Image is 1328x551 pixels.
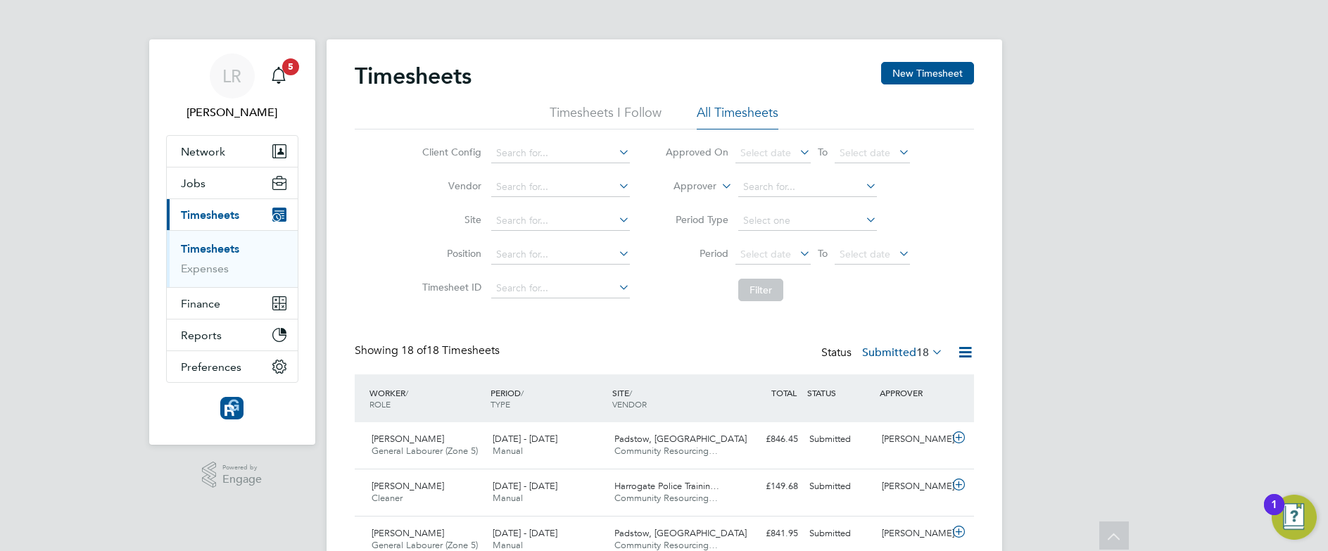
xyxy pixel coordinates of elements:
[876,380,949,405] div: APPROVER
[418,281,481,293] label: Timesheet ID
[181,360,241,374] span: Preferences
[697,104,778,129] li: All Timesheets
[493,433,557,445] span: [DATE] - [DATE]
[181,145,225,158] span: Network
[876,475,949,498] div: [PERSON_NAME]
[418,247,481,260] label: Position
[840,146,890,159] span: Select date
[731,428,804,451] div: £846.45
[876,428,949,451] div: [PERSON_NAME]
[1272,495,1317,540] button: Open Resource Center, 1 new notification
[181,177,205,190] span: Jobs
[493,539,523,551] span: Manual
[372,527,444,539] span: [PERSON_NAME]
[493,492,523,504] span: Manual
[166,104,298,121] span: Leanne Rayner
[614,527,747,539] span: Padstow, [GEOGRAPHIC_DATA]
[612,398,647,410] span: VENDOR
[491,144,630,163] input: Search for...
[372,492,403,504] span: Cleaner
[804,428,877,451] div: Submitted
[614,539,718,551] span: Community Resourcing…
[401,343,500,357] span: 18 Timesheets
[876,522,949,545] div: [PERSON_NAME]
[665,146,728,158] label: Approved On
[355,343,502,358] div: Showing
[167,230,298,287] div: Timesheets
[491,398,510,410] span: TYPE
[372,539,478,551] span: General Labourer (Zone 5)
[366,380,488,417] div: WORKER
[614,433,747,445] span: Padstow, [GEOGRAPHIC_DATA]
[166,397,298,419] a: Go to home page
[493,527,557,539] span: [DATE] - [DATE]
[491,177,630,197] input: Search for...
[804,475,877,498] div: Submitted
[653,179,716,194] label: Approver
[665,213,728,226] label: Period Type
[167,136,298,167] button: Network
[167,167,298,198] button: Jobs
[167,199,298,230] button: Timesheets
[840,248,890,260] span: Select date
[665,247,728,260] label: Period
[202,462,262,488] a: Powered byEngage
[916,346,929,360] span: 18
[265,53,293,99] a: 5
[372,433,444,445] span: [PERSON_NAME]
[167,351,298,382] button: Preferences
[614,480,719,492] span: Harrogate Police Trainin…
[740,248,791,260] span: Select date
[222,67,241,85] span: LR
[418,179,481,192] label: Vendor
[493,445,523,457] span: Manual
[738,177,877,197] input: Search for...
[814,143,832,161] span: To
[862,346,943,360] label: Submitted
[550,104,662,129] li: Timesheets I Follow
[222,474,262,486] span: Engage
[493,480,557,492] span: [DATE] - [DATE]
[167,319,298,350] button: Reports
[372,480,444,492] span: [PERSON_NAME]
[740,146,791,159] span: Select date
[614,492,718,504] span: Community Resourcing…
[181,242,239,255] a: Timesheets
[814,244,832,262] span: To
[521,387,524,398] span: /
[491,245,630,265] input: Search for...
[418,146,481,158] label: Client Config
[166,53,298,121] a: LR[PERSON_NAME]
[738,279,783,301] button: Filter
[401,343,426,357] span: 18 of
[282,58,299,75] span: 5
[418,213,481,226] label: Site
[731,522,804,545] div: £841.95
[629,387,632,398] span: /
[821,343,946,363] div: Status
[487,380,609,417] div: PERIOD
[220,397,243,419] img: resourcinggroup-logo-retina.png
[222,462,262,474] span: Powered by
[771,387,797,398] span: TOTAL
[149,39,315,445] nav: Main navigation
[355,62,472,90] h2: Timesheets
[731,475,804,498] div: £149.68
[1271,505,1277,523] div: 1
[491,279,630,298] input: Search for...
[405,387,408,398] span: /
[738,211,877,231] input: Select one
[804,522,877,545] div: Submitted
[181,262,229,275] a: Expenses
[369,398,391,410] span: ROLE
[804,380,877,405] div: STATUS
[609,380,731,417] div: SITE
[614,445,718,457] span: Community Resourcing…
[181,329,222,342] span: Reports
[491,211,630,231] input: Search for...
[181,208,239,222] span: Timesheets
[181,297,220,310] span: Finance
[167,288,298,319] button: Finance
[372,445,478,457] span: General Labourer (Zone 5)
[881,62,974,84] button: New Timesheet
